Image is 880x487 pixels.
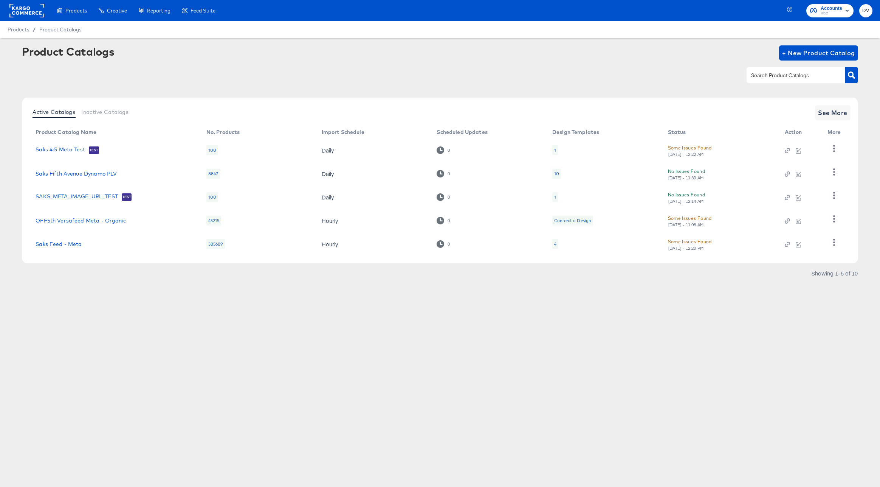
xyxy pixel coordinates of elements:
button: Some Issues Found[DATE] - 12:22 AM [668,144,712,157]
div: 10 [554,171,559,177]
div: Some Issues Found [668,238,712,246]
div: [DATE] - 12:22 AM [668,152,704,157]
span: Active Catalogs [33,109,75,115]
button: See More [815,105,851,120]
span: See More [818,107,847,118]
div: Connect a Design [554,218,591,224]
div: Design Templates [552,129,599,135]
div: 0 [437,146,450,154]
a: Saks 4:5 Meta Test [36,146,85,154]
button: Some Issues Found[DATE] - 12:20 PM [668,238,712,251]
th: Status [662,126,779,138]
div: 10 [552,169,561,179]
span: Test [122,194,132,200]
div: Some Issues Found [668,214,712,222]
div: 1 [554,147,556,153]
input: Search Product Catalogs [750,71,830,80]
div: Connect a Design [552,216,593,226]
th: Action [779,126,821,138]
div: Import Schedule [322,129,364,135]
button: + New Product Catalog [779,45,858,61]
span: DV [862,6,869,15]
div: 0 [447,241,450,247]
span: Products [8,26,29,33]
span: Products [65,8,87,14]
div: 4 [554,241,556,247]
a: Saks Fifth Avenue Dynamo PLV [36,171,117,177]
span: Creative [107,8,127,14]
div: 1 [552,145,558,155]
span: HBC [821,11,842,17]
td: Hourly [316,209,431,232]
div: No. Products [206,129,240,135]
a: SAKS_META_IMAGE_URL_TEST [36,193,118,201]
div: 8847 [206,169,220,179]
span: Inactive Catalogs [81,109,129,115]
td: Hourly [316,232,431,256]
a: Saks Feed - Meta [36,241,82,247]
div: 0 [447,171,450,176]
div: Showing 1–5 of 10 [811,271,858,276]
th: More [821,126,850,138]
div: 0 [447,218,450,223]
button: Some Issues Found[DATE] - 11:08 AM [668,214,712,227]
td: Daily [316,138,431,162]
div: 4 [552,239,558,249]
a: OFF5th Versafeed Meta - Organic [36,218,126,224]
div: 0 [447,194,450,200]
span: / [29,26,39,33]
div: Some Issues Found [668,144,712,152]
div: Scheduled Updates [437,129,488,135]
div: [DATE] - 11:08 AM [668,222,704,227]
button: AccountsHBC [806,4,854,17]
div: 100 [206,192,218,202]
span: Reporting [147,8,170,14]
span: Test [89,147,99,153]
div: Product Catalog Name [36,129,96,135]
div: 100 [206,145,218,155]
div: 1 [552,192,558,202]
button: DV [859,4,872,17]
td: Daily [316,185,431,209]
div: [DATE] - 12:20 PM [668,246,704,251]
div: Product Catalogs [22,45,114,58]
span: Accounts [821,5,842,12]
div: 0 [437,240,450,247]
div: 0 [437,217,450,224]
div: 45215 [206,216,222,226]
span: + New Product Catalog [782,48,855,58]
div: 385689 [206,239,225,249]
td: Daily [316,162,431,185]
div: 0 [437,170,450,177]
div: 1 [554,194,556,200]
span: Feed Suite [191,8,215,14]
div: 0 [437,193,450,201]
div: 0 [447,148,450,153]
a: Product Catalogs [39,26,81,33]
